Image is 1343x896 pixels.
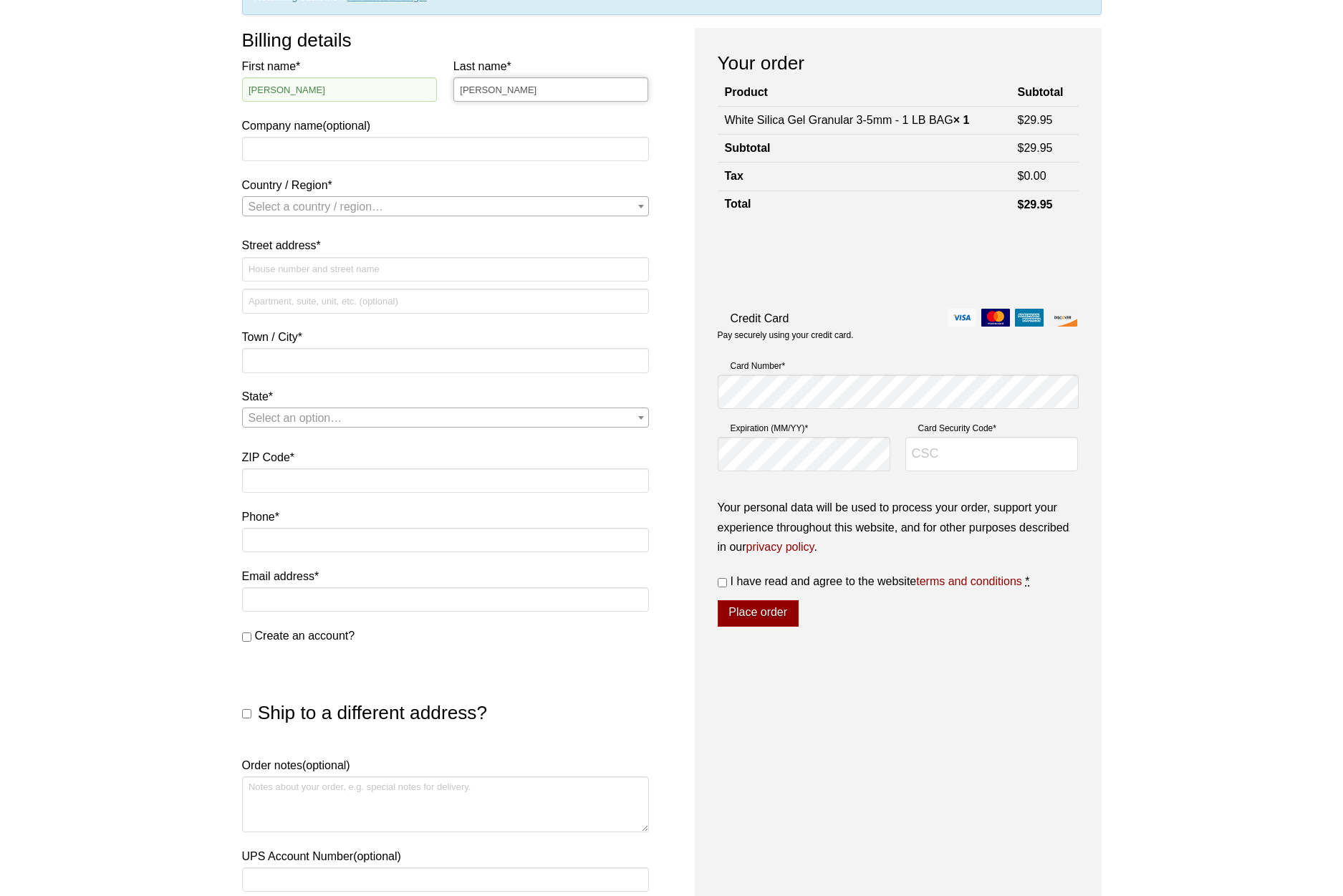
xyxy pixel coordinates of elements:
[718,80,1011,106] th: Product
[242,632,251,642] input: Create an account?
[718,359,1079,373] label: Card Number
[1018,198,1053,211] bdi: 29.95
[718,191,1011,218] th: Total
[242,507,649,526] label: Phone
[242,57,649,135] label: Company name
[905,437,1079,471] input: CSC
[242,289,649,313] input: Apartment, suite, unit, etc. (optional)
[953,114,970,126] strong: × 1
[718,498,1079,557] p: Your personal data will be used to process your order, support your experience throughout this we...
[1018,114,1053,126] bdi: 29.95
[746,541,814,553] a: privacy policy
[1018,198,1024,211] span: $
[242,709,251,718] input: Ship to a different address?
[731,575,1022,587] span: I have read and agree to the website
[916,575,1022,587] a: terms and conditions
[242,847,649,866] label: UPS Account Number
[1018,170,1046,182] bdi: 0.00
[718,421,891,435] label: Expiration (MM/YY)
[718,329,1079,342] p: Pay securely using your credit card.
[718,106,1011,134] td: White Silica Gel Granular 3-5mm - 1 LB BAG
[453,57,649,76] label: Last name
[242,448,649,467] label: ZIP Code
[322,120,370,132] span: (optional)
[905,421,1079,435] label: Card Security Code
[1015,309,1044,327] img: amex
[249,201,384,213] span: Select a country / region…
[718,578,727,587] input: I have read and agree to the websiteterms and conditions *
[242,408,649,428] span: State
[1011,80,1079,106] th: Subtotal
[242,57,438,76] label: First name
[718,309,1079,328] label: Credit Card
[242,175,649,195] label: Country / Region
[242,387,649,406] label: State
[981,309,1010,327] img: mastercard
[242,28,649,52] h3: Billing details
[242,196,649,216] span: Country / Region
[1018,142,1024,154] span: $
[242,756,649,775] label: Order notes
[249,412,342,424] span: Select an option…
[255,630,355,642] span: Create an account?
[302,759,350,771] span: (optional)
[353,850,401,862] span: (optional)
[242,567,649,586] label: Email address
[258,702,487,723] span: Ship to a different address?
[718,600,799,627] button: Place order
[718,134,1011,162] th: Subtotal
[718,51,1079,75] h3: Your order
[1018,114,1024,126] span: $
[242,236,649,255] label: Street address
[242,257,649,281] input: House number and street name
[1025,575,1029,587] abbr: required
[1018,170,1024,182] span: $
[948,309,976,327] img: visa
[718,353,1079,483] fieldset: Payment Info
[718,163,1011,191] th: Tax
[242,327,649,347] label: Town / City
[1018,142,1053,154] bdi: 29.95
[1049,309,1077,327] img: discover
[718,233,935,289] iframe: reCAPTCHA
